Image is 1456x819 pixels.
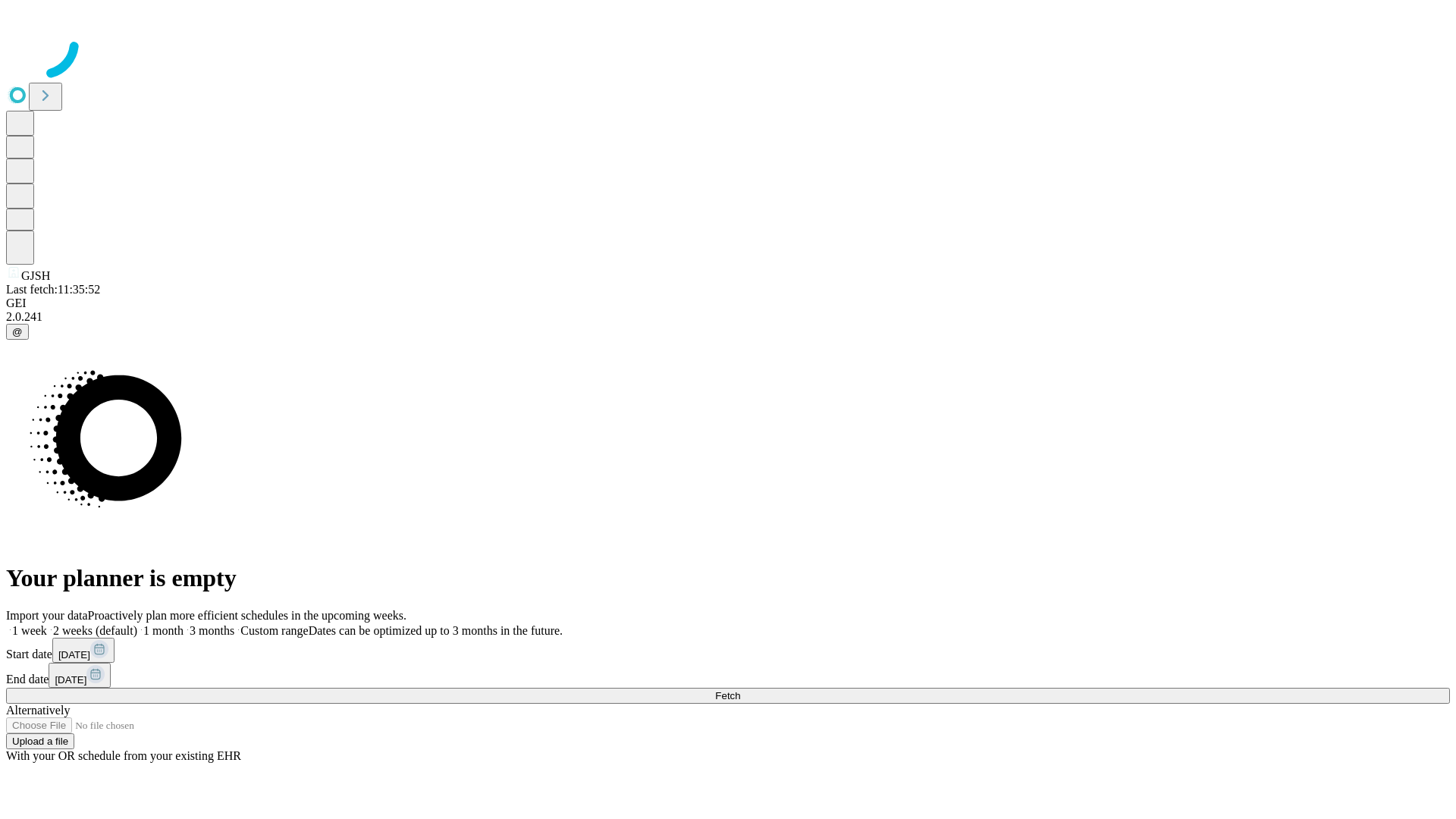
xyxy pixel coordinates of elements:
[715,690,740,701] span: Fetch
[12,326,23,337] span: @
[52,638,115,663] button: [DATE]
[53,624,137,637] span: 2 weeks (default)
[58,649,90,661] span: [DATE]
[6,297,1450,310] div: GEI
[309,624,563,637] span: Dates can be optimized up to 3 months in the future.
[240,624,308,637] span: Custom range
[6,310,1450,324] div: 2.0.241
[55,674,86,686] span: [DATE]
[190,624,234,637] span: 3 months
[6,324,29,340] button: @
[6,749,241,762] span: With your OR schedule from your existing EHR
[6,733,74,749] button: Upload a file
[6,704,70,717] span: Alternatively
[88,609,406,622] span: Proactively plan more efficient schedules in the upcoming weeks.
[6,663,1450,688] div: End date
[21,269,50,282] span: GJSH
[6,564,1450,592] h1: Your planner is empty
[49,663,111,688] button: [DATE]
[6,283,100,296] span: Last fetch: 11:35:52
[6,688,1450,704] button: Fetch
[6,609,88,622] span: Import your data
[12,624,47,637] span: 1 week
[6,638,1450,663] div: Start date
[143,624,184,637] span: 1 month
